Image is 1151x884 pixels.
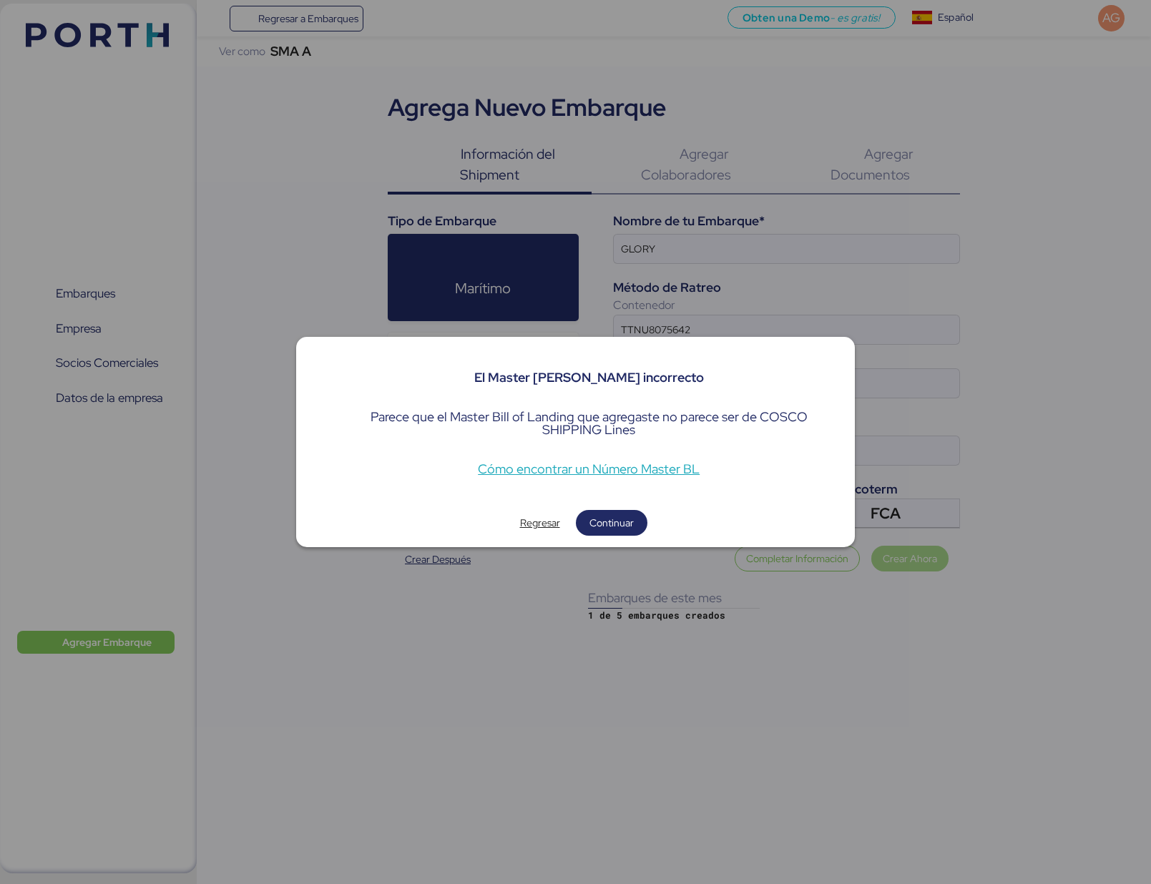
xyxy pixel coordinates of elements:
div: El Master [PERSON_NAME] incorrecto [335,371,843,384]
span: Regresar [520,514,560,531]
button: Regresar [504,510,576,536]
span: Continuar [589,514,634,531]
div: Parece que el Master Bill of Landing que agregaste no parece ser de COSCO SHIPPING Lines [335,411,843,436]
a: Cómo encontrar un Número Master BL [478,463,700,476]
button: Continuar [576,510,647,536]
